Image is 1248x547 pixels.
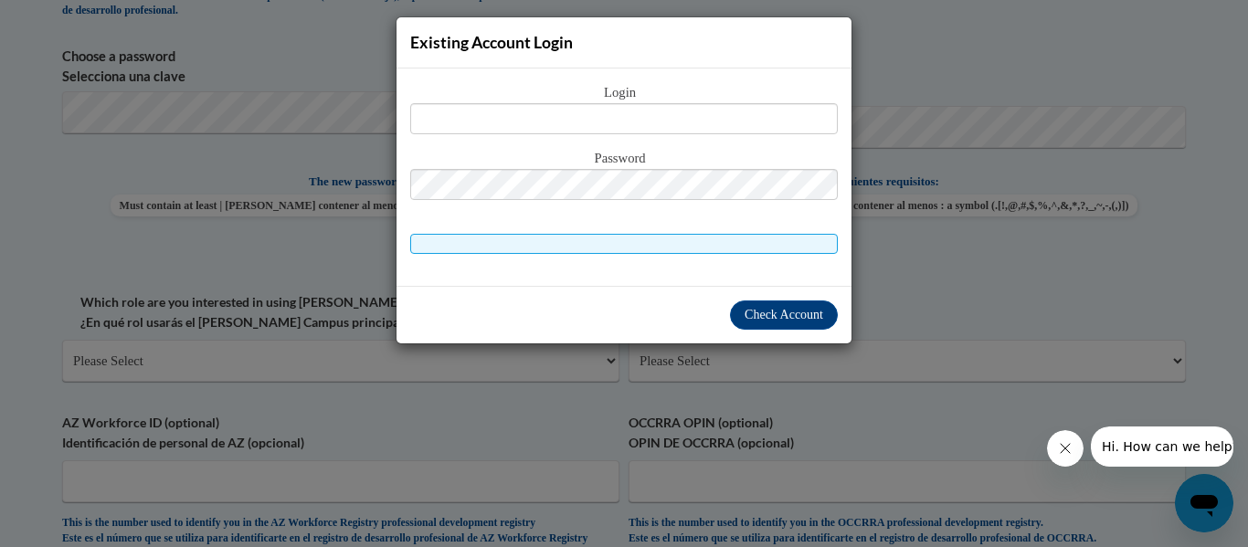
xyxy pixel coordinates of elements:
[410,83,838,103] span: Login
[410,149,838,169] span: Password
[1091,426,1233,467] iframe: Message from company
[410,33,573,52] span: Existing Account Login
[1047,430,1084,467] iframe: Close message
[11,13,148,27] span: Hi. How can we help?
[730,300,838,330] button: Check Account
[745,308,823,321] span: Check Account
